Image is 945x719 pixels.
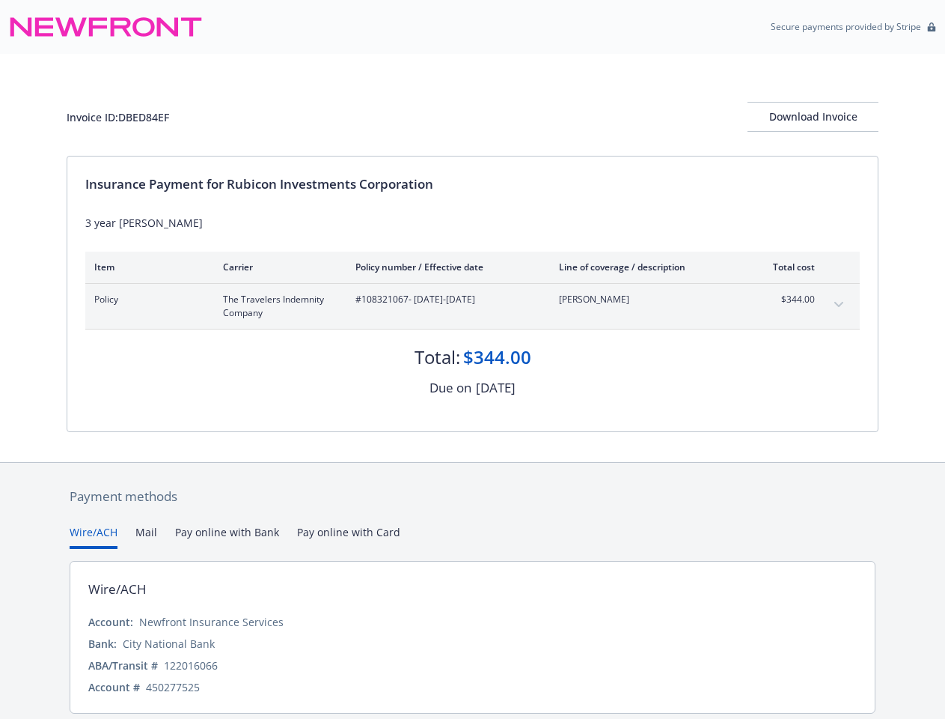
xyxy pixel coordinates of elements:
[827,293,851,317] button: expand content
[429,378,471,398] div: Due on
[94,261,199,273] div: Item
[476,378,516,398] div: [DATE]
[223,293,331,320] span: The Travelers Indemnity Company
[415,345,460,370] div: Total:
[88,636,117,652] div: Bank:
[355,261,535,273] div: Policy number / Effective date
[85,175,860,194] div: Insurance Payment for Rubicon Investments Corporation
[135,524,157,549] button: Mail
[771,20,921,33] p: Secure payments provided by Stripe
[759,293,815,306] span: $344.00
[85,215,860,231] div: 3 year [PERSON_NAME]
[139,614,284,630] div: Newfront Insurance Services
[559,293,735,306] span: [PERSON_NAME]
[164,658,218,673] div: 122016066
[297,524,400,549] button: Pay online with Card
[559,261,735,273] div: Line of coverage / description
[146,679,200,695] div: 450277525
[88,658,158,673] div: ABA/Transit #
[88,580,147,599] div: Wire/ACH
[88,614,133,630] div: Account:
[355,293,535,306] span: #108321067 - [DATE]-[DATE]
[747,103,878,131] div: Download Invoice
[88,679,140,695] div: Account #
[94,293,199,306] span: Policy
[70,487,875,506] div: Payment methods
[223,261,331,273] div: Carrier
[70,524,117,549] button: Wire/ACH
[759,261,815,273] div: Total cost
[123,636,215,652] div: City National Bank
[463,345,531,370] div: $344.00
[67,109,169,125] div: Invoice ID: DBED84EF
[747,102,878,132] button: Download Invoice
[85,284,860,329] div: PolicyThe Travelers Indemnity Company#108321067- [DATE]-[DATE][PERSON_NAME]$344.00expand content
[175,524,279,549] button: Pay online with Bank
